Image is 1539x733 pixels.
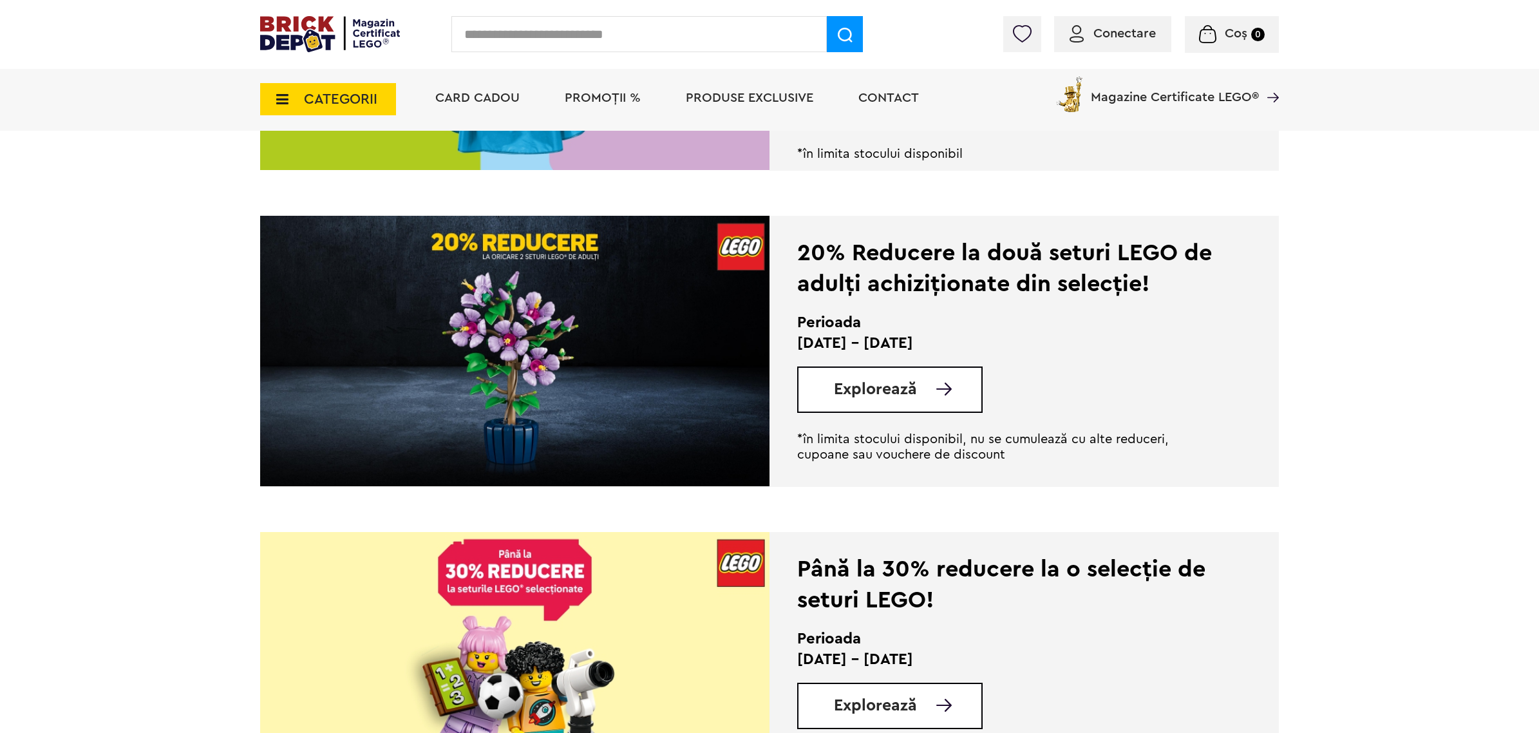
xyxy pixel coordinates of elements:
span: Coș [1225,27,1247,40]
a: Explorează [834,698,981,714]
p: [DATE] - [DATE] [797,649,1215,670]
a: Explorează [834,381,981,397]
div: Până la 30% reducere la o selecție de seturi LEGO! [797,554,1215,616]
p: *în limita stocului disponibil [797,146,1215,162]
h2: Perioada [797,312,1215,333]
a: Card Cadou [435,91,520,104]
a: Conectare [1070,27,1156,40]
span: Explorează [834,381,917,397]
p: *în limita stocului disponibil, nu se cumulează cu alte reduceri, cupoane sau vouchere de discount [797,432,1215,462]
a: PROMOȚII % [565,91,641,104]
span: CATEGORII [304,92,377,106]
h2: Perioada [797,629,1215,649]
div: 20% Reducere la două seturi LEGO de adulți achiziționate din selecție! [797,238,1215,300]
a: Contact [858,91,919,104]
small: 0 [1251,28,1265,41]
a: Produse exclusive [686,91,813,104]
a: Magazine Certificate LEGO® [1259,74,1279,87]
p: [DATE] - [DATE] [797,333,1215,354]
span: Explorează [834,698,917,714]
span: Magazine Certificate LEGO® [1091,74,1259,104]
span: Conectare [1093,27,1156,40]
